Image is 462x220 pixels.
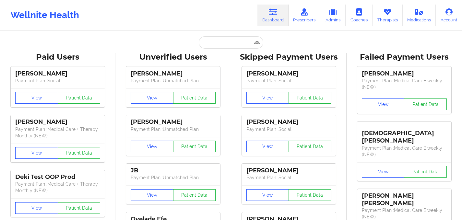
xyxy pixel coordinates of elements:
[5,52,111,62] div: Paid Users
[289,92,331,104] button: Patient Data
[362,166,405,178] button: View
[362,125,447,145] div: [DEMOGRAPHIC_DATA][PERSON_NAME]
[58,147,101,159] button: Patient Data
[246,189,289,201] button: View
[289,189,331,201] button: Patient Data
[15,77,100,84] p: Payment Plan : Social
[131,118,216,126] div: [PERSON_NAME]
[362,192,447,207] div: [PERSON_NAME] [PERSON_NAME]
[131,174,216,181] p: Payment Plan : Unmatched Plan
[131,92,173,104] button: View
[131,126,216,133] p: Payment Plan : Unmatched Plan
[351,52,457,62] div: Failed Payment Users
[236,52,342,62] div: Skipped Payment Users
[362,207,447,220] p: Payment Plan : Medical Care Biweekly (NEW)
[246,174,331,181] p: Payment Plan : Social
[15,118,100,126] div: [PERSON_NAME]
[246,92,289,104] button: View
[15,92,58,104] button: View
[173,189,216,201] button: Patient Data
[131,70,216,77] div: [PERSON_NAME]
[403,5,436,26] a: Medications
[257,5,289,26] a: Dashboard
[131,167,216,174] div: JB
[15,181,100,194] p: Payment Plan : Medical Care + Therapy Monthly (NEW)
[15,147,58,159] button: View
[58,92,101,104] button: Patient Data
[120,52,226,62] div: Unverified Users
[289,5,321,26] a: Prescribers
[58,202,101,214] button: Patient Data
[131,77,216,84] p: Payment Plan : Unmatched Plan
[246,141,289,152] button: View
[373,5,403,26] a: Therapists
[362,98,405,110] button: View
[346,5,373,26] a: Coaches
[173,92,216,104] button: Patient Data
[404,98,447,110] button: Patient Data
[362,145,447,158] p: Payment Plan : Medical Care Biweekly (NEW)
[173,141,216,152] button: Patient Data
[15,70,100,77] div: [PERSON_NAME]
[362,70,447,77] div: [PERSON_NAME]
[15,173,100,181] div: Deki Test OOP Prod
[246,77,331,84] p: Payment Plan : Social
[131,189,173,201] button: View
[289,141,331,152] button: Patient Data
[404,166,447,178] button: Patient Data
[362,77,447,90] p: Payment Plan : Medical Care Biweekly (NEW)
[15,202,58,214] button: View
[436,5,462,26] a: Account
[246,118,331,126] div: [PERSON_NAME]
[15,126,100,139] p: Payment Plan : Medical Care + Therapy Monthly (NEW)
[320,5,346,26] a: Admins
[246,70,331,77] div: [PERSON_NAME]
[246,126,331,133] p: Payment Plan : Social
[246,167,331,174] div: [PERSON_NAME]
[131,141,173,152] button: View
